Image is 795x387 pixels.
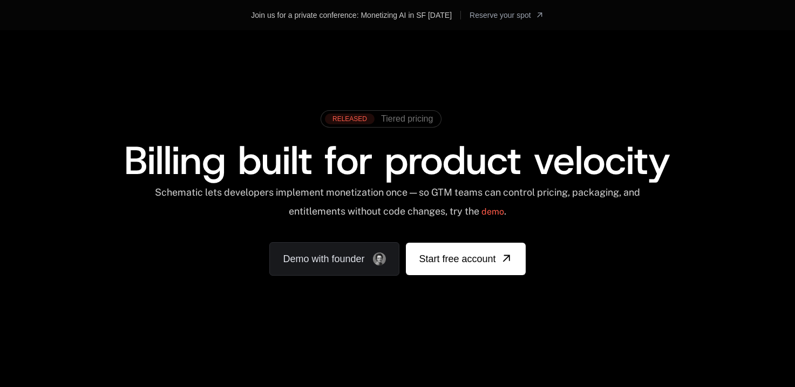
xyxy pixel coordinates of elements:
a: [object Object] [406,243,525,275]
span: Tiered pricing [381,114,433,124]
span: Billing built for product velocity [124,135,670,186]
a: [object Object],[object Object] [325,114,433,124]
a: demo [481,199,504,225]
img: Founder [373,252,386,265]
div: Join us for a private conference: Monetizing AI in SF [DATE] [251,10,452,21]
a: [object Object] [470,6,544,24]
span: Start free account [419,251,495,266]
div: Schematic lets developers implement monetization once — so GTM teams can control pricing, packagi... [154,186,641,225]
a: Demo with founder, ,[object Object] [269,242,399,276]
div: RELEASED [325,114,375,124]
span: Reserve your spot [470,10,531,21]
